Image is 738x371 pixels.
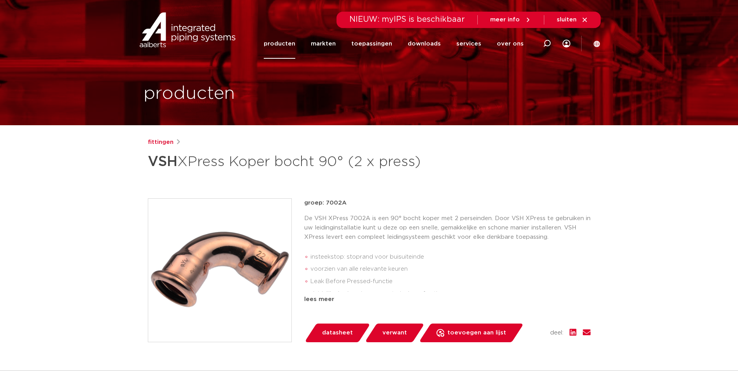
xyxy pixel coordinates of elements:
[310,263,591,275] li: voorzien van alle relevante keuren
[144,81,235,106] h1: producten
[264,29,524,59] nav: Menu
[490,17,520,23] span: meer info
[349,16,465,23] span: NIEUW: myIPS is beschikbaar
[322,327,353,339] span: datasheet
[310,251,591,263] li: insteekstop: stoprand voor buisuiteinde
[304,214,591,242] p: De VSH XPress 7002A is een 90° bocht koper met 2 perseinden. Door VSH XPress te gebruiken in uw l...
[304,295,591,304] div: lees meer
[497,29,524,59] a: over ons
[456,29,481,59] a: services
[148,155,177,169] strong: VSH
[550,328,563,338] span: deel:
[351,29,392,59] a: toepassingen
[408,29,441,59] a: downloads
[490,16,531,23] a: meer info
[304,324,370,342] a: datasheet
[365,324,424,342] a: verwant
[310,288,591,300] li: duidelijke herkenning van materiaal en afmeting
[148,138,174,147] a: fittingen
[382,327,407,339] span: verwant
[264,29,295,59] a: producten
[148,199,291,342] img: Product Image for VSH XPress Koper bocht 90° (2 x press)
[557,16,588,23] a: sluiten
[557,17,577,23] span: sluiten
[311,29,336,59] a: markten
[447,327,506,339] span: toevoegen aan lijst
[304,198,591,208] p: groep: 7002A
[310,275,591,288] li: Leak Before Pressed-functie
[148,150,440,173] h1: XPress Koper bocht 90° (2 x press)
